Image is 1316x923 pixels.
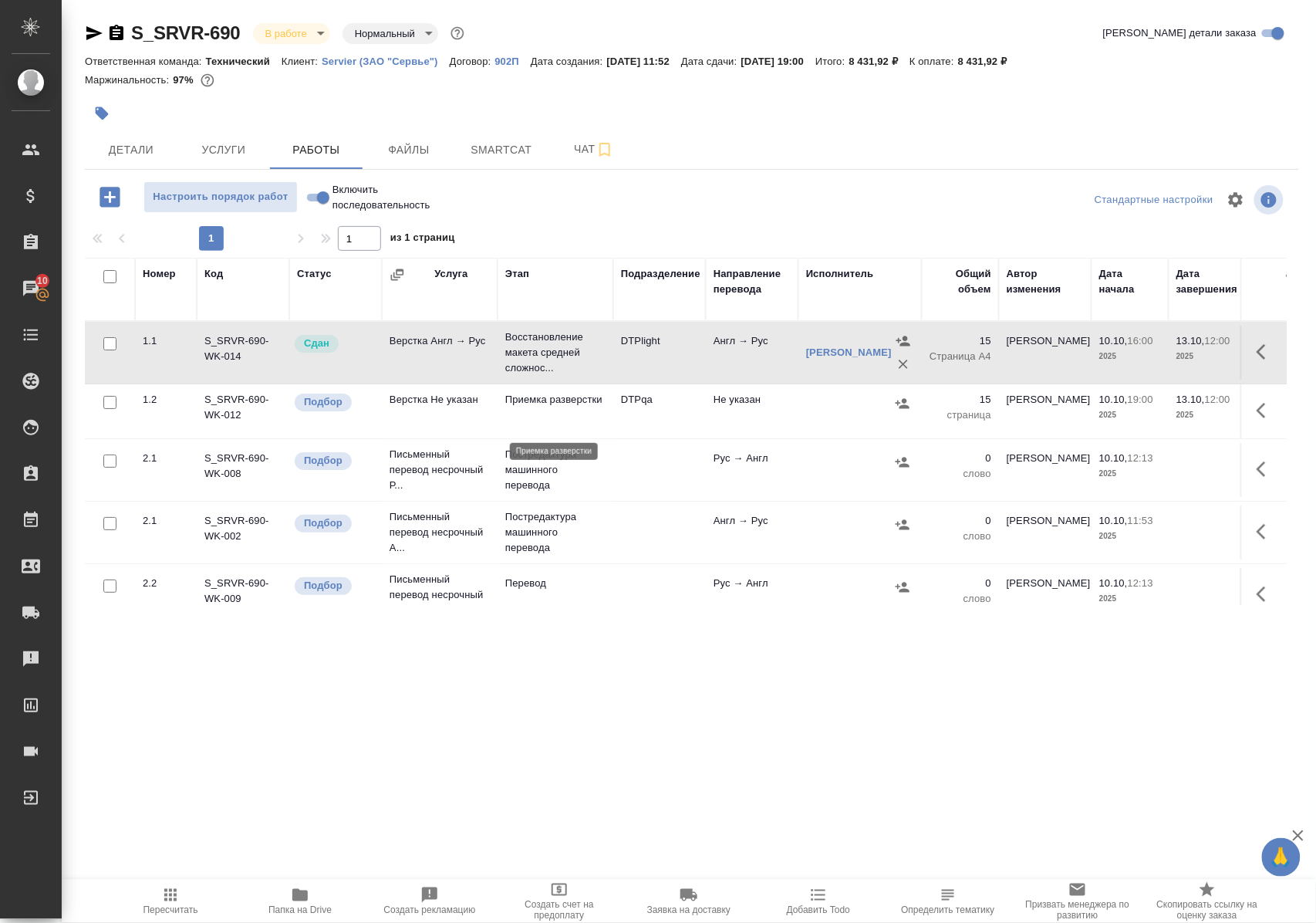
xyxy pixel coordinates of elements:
[390,267,405,282] button: Сгруппировать
[505,447,606,493] p: Постредактура машинного перевода
[197,326,289,380] td: S_SRVR-690-WK-014
[1176,407,1238,423] p: 2025
[293,451,374,472] div: Можно подбирать исполнителей
[304,516,342,531] p: Подбор
[143,576,189,591] div: 2.2
[282,56,322,67] p: Клиент:
[1176,394,1205,405] p: 13.10,
[1128,577,1153,589] p: 12:13
[1099,591,1161,607] p: 2025
[197,505,289,560] td: S_SRVR-690-WK-002
[1128,335,1153,347] p: 16:00
[28,273,57,289] span: 10
[706,384,798,438] td: Не указан
[1247,576,1284,613] button: Здесь прячутся важные кнопки
[613,384,706,438] td: DTPqa
[806,347,892,358] a: [PERSON_NAME]
[505,576,606,591] p: Перевод
[706,568,798,622] td: Рус → Англ
[293,576,374,597] div: Можно подбирать исполнителей
[1128,394,1153,405] p: 19:00
[293,333,374,354] div: Менеджер проверил работу исполнителя, передает ее на следующий этап
[253,23,330,44] div: В работе
[999,326,1092,380] td: [PERSON_NAME]
[85,74,173,86] p: Маржинальность:
[505,392,606,407] p: Приемка разверстки
[85,56,206,67] p: Ответственная команда:
[372,140,446,160] span: Файлы
[531,56,606,67] p: Дата создания:
[261,27,312,40] button: В работе
[815,56,849,67] p: Итого:
[1247,513,1284,550] button: Здесь прячутся важные кнопки
[304,453,342,468] p: Подбор
[505,266,529,282] div: Этап
[1176,349,1238,364] p: 2025
[304,394,342,410] p: Подбор
[450,56,495,67] p: Договор:
[297,266,332,282] div: Статус
[891,392,914,415] button: Назначить
[1091,188,1217,212] div: split button
[1205,335,1230,347] p: 12:00
[930,349,991,364] p: Страница А4
[930,466,991,482] p: слово
[930,451,991,466] p: 0
[1099,349,1161,364] p: 2025
[1099,466,1161,482] p: 2025
[930,392,991,407] p: 15
[85,24,103,42] button: Скопировать ссылку для ЯМессенджера
[505,509,606,556] p: Постредактура машинного перевода
[706,326,798,380] td: Англ → Рус
[464,140,538,160] span: Smartcat
[891,576,914,599] button: Назначить
[279,140,353,160] span: Работы
[197,568,289,622] td: S_SRVR-690-WK-009
[930,576,991,591] p: 0
[1099,529,1161,544] p: 2025
[1268,841,1294,874] span: 🙏
[999,568,1092,622] td: [PERSON_NAME]
[1099,452,1128,464] p: 10.10,
[607,56,682,67] p: [DATE] 11:52
[741,56,816,67] p: [DATE] 19:00
[892,353,915,376] button: Удалить
[613,326,706,380] td: DTPlight
[152,188,289,206] span: Настроить порядок работ
[849,56,910,67] p: 8 431,92 ₽
[143,333,189,349] div: 1.1
[332,182,472,213] span: Включить последовательность
[909,56,958,67] p: К оплате:
[197,384,289,438] td: S_SRVR-690-WK-012
[143,392,189,407] div: 1.2
[621,266,700,282] div: Подразделение
[293,392,374,413] div: Можно подбирать исполнителей
[293,513,374,534] div: Можно подбирать исполнителей
[1176,266,1238,297] div: Дата завершения
[681,56,741,67] p: Дата сдачи:
[1103,25,1257,41] span: [PERSON_NAME] детали заказа
[4,269,58,308] a: 10
[1099,394,1128,405] p: 10.10,
[143,451,189,466] div: 2.1
[958,56,1019,67] p: 8 431,92 ₽
[1099,515,1128,526] p: 10.10,
[350,27,420,40] button: Нормальный
[930,266,991,297] div: Общий объем
[1247,392,1284,429] button: Здесь прячутся важные кнопки
[505,330,606,376] p: Восстановление макета средней сложнос...
[930,591,991,607] p: слово
[1262,838,1301,877] button: 🙏
[206,56,282,67] p: Технический
[187,140,261,160] span: Услуги
[1099,266,1161,297] div: Дата начала
[143,266,176,282] div: Номер
[1099,407,1161,423] p: 2025
[94,140,168,160] span: Детали
[999,443,1092,497] td: [PERSON_NAME]
[447,23,467,43] button: Доп статусы указывают на важность/срочность заказа
[1099,335,1128,347] p: 10.10,
[930,529,991,544] p: слово
[382,439,498,501] td: Письменный перевод несрочный Р...
[434,266,467,282] div: Услуга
